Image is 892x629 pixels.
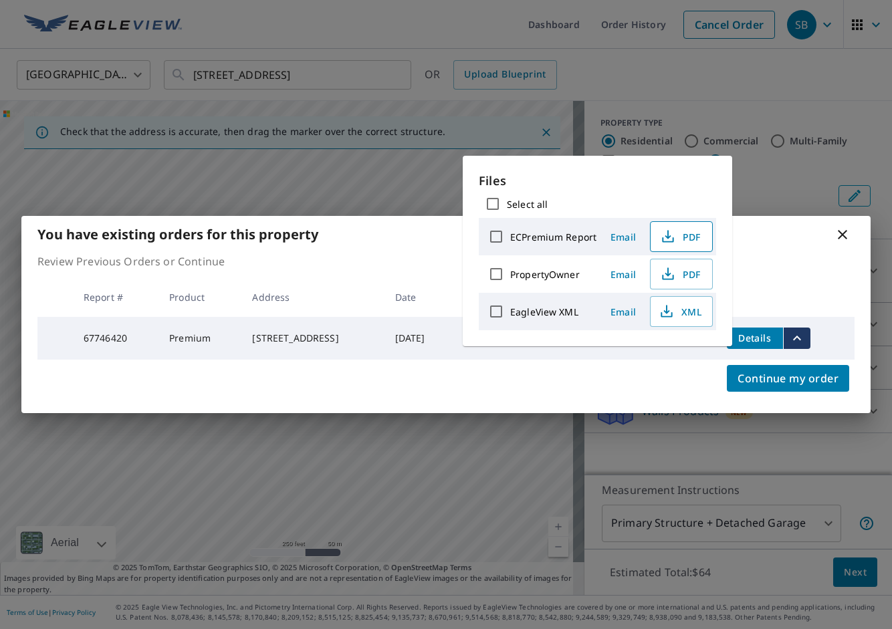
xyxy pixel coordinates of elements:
[510,305,578,318] label: EagleView XML
[158,277,241,317] th: Product
[479,172,716,190] p: Files
[602,301,645,322] button: Email
[607,268,639,281] span: Email
[384,277,453,317] th: Date
[158,317,241,360] td: Premium
[659,303,701,320] span: XML
[727,365,849,392] button: Continue my order
[510,231,596,243] label: ECPremium Report
[37,253,855,269] p: Review Previous Orders or Continue
[659,229,701,245] span: PDF
[507,198,548,211] label: Select all
[241,277,384,317] th: Address
[650,259,713,289] button: PDF
[73,277,158,317] th: Report #
[37,225,318,243] b: You have existing orders for this property
[452,277,532,317] th: Claim ID
[384,317,453,360] td: [DATE]
[607,231,639,243] span: Email
[727,328,783,349] button: detailsBtn-67746420
[735,332,775,344] span: Details
[650,221,713,252] button: PDF
[659,266,701,282] span: PDF
[602,264,645,285] button: Email
[738,369,839,388] span: Continue my order
[252,332,373,345] div: [STREET_ADDRESS]
[650,296,713,327] button: XML
[73,317,158,360] td: 67746420
[510,268,580,281] label: PropertyOwner
[607,305,639,318] span: Email
[602,227,645,247] button: Email
[783,328,810,349] button: filesDropdownBtn-67746420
